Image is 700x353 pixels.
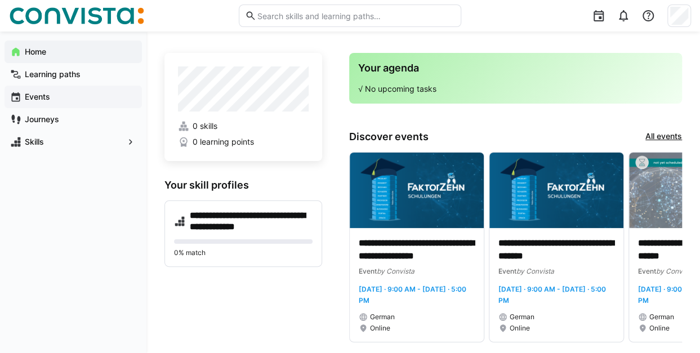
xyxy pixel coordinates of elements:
[193,136,254,148] span: 0 learning points
[349,131,429,143] h3: Discover events
[178,120,309,132] a: 0 skills
[174,248,313,257] p: 0% match
[498,267,516,275] span: Event
[358,83,673,95] p: √ No upcoming tasks
[510,312,534,321] span: German
[359,267,377,275] span: Event
[489,153,623,228] img: image
[164,179,322,191] h3: Your skill profiles
[510,324,530,333] span: Online
[516,267,554,275] span: by Convista
[377,267,414,275] span: by Convista
[498,285,606,305] span: [DATE] · 9:00 AM - [DATE] · 5:00 PM
[638,267,656,275] span: Event
[358,62,673,74] h3: Your agenda
[649,312,674,321] span: German
[350,153,484,228] img: image
[370,312,395,321] span: German
[193,120,217,132] span: 0 skills
[649,324,670,333] span: Online
[359,285,466,305] span: [DATE] · 9:00 AM - [DATE] · 5:00 PM
[370,324,390,333] span: Online
[645,131,682,143] a: All events
[256,11,454,21] input: Search skills and learning paths…
[656,267,694,275] span: by Convista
